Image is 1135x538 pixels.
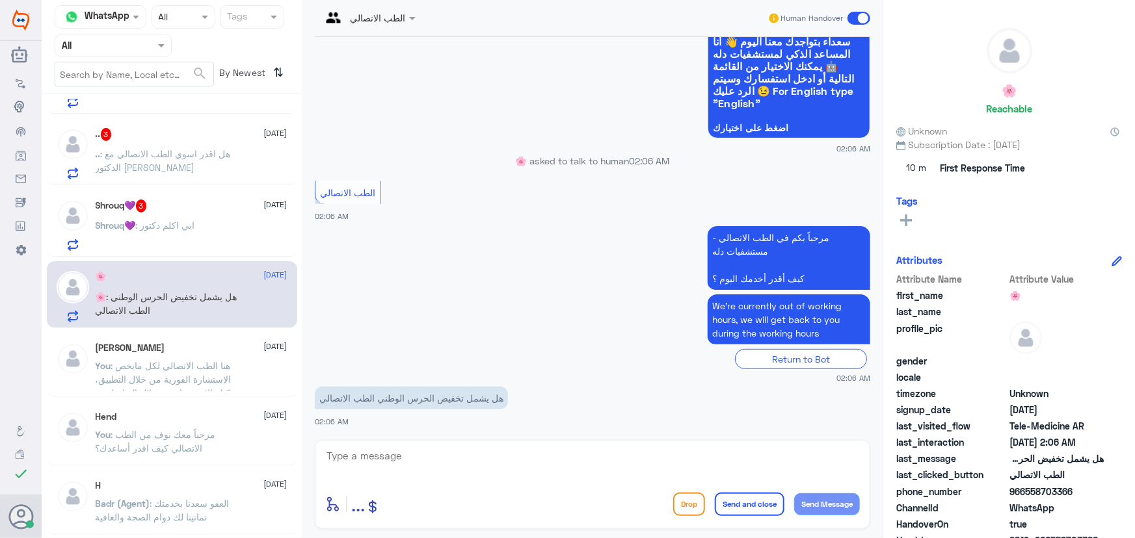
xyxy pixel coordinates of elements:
[192,66,207,81] span: search
[896,419,1007,433] span: last_visited_flow
[896,354,1007,368] span: gender
[96,498,150,509] span: Badr (Agent)
[315,387,508,409] p: 7/9/2025, 2:06 AM
[896,288,1007,302] span: first_name
[351,489,365,519] button: ...
[940,161,1025,175] span: First Response Time
[896,370,1007,384] span: locale
[315,212,349,220] span: 02:06 AM
[1009,387,1104,400] span: Unknown
[96,480,101,491] h5: H
[1009,452,1104,465] span: هل يشمل تخفيض الحرس الوطني الطب الاتصالي
[13,466,29,481] i: check
[96,291,237,316] span: : هل يشمل تخفيض الحرس الوطني الطب الاتصالي
[713,35,865,109] span: سعداء بتواجدك معنا اليوم 👋 أنا المساعد الذكي لمستشفيات دله 🤖 يمكنك الاختيار من القائمة التالية أو...
[1002,83,1017,98] h5: 🌸
[351,492,365,515] span: ...
[96,360,239,412] span: : هنا الطب الاتصالي لكل مايخص الاستشارة الفورية من خلال التطبيق، يمكنك الاستفسار من خلال التواصل ...
[1009,370,1104,384] span: null
[896,322,1007,352] span: profile_pic
[57,128,89,160] img: defaultAdmin.png
[896,272,1007,286] span: Attribute Name
[1009,403,1104,416] span: 2025-09-06T23:06:04.971Z
[12,10,29,31] img: Widebot Logo
[264,127,287,139] span: [DATE]
[1009,485,1104,498] span: 966558703366
[96,342,165,353] h5: Mashael Abdulaziz
[986,103,1032,114] h6: Reachable
[264,269,287,281] span: [DATE]
[96,429,216,454] span: : مرحباً معك نوف من الطب الاتصالي كيف اقدر أساعدك؟
[192,63,207,84] button: search
[62,7,81,27] img: whatsapp.png
[896,468,1007,481] span: last_clicked_button
[896,138,1122,151] span: Subscription Date : [DATE]
[713,123,865,133] span: اضغط على اختيارك
[896,305,1007,318] span: last_name
[836,372,870,383] span: 02:06 AM
[1009,517,1104,531] span: true
[794,493,860,515] button: Send Message
[1009,288,1104,302] span: 🌸
[57,411,89,444] img: defaultAdmin.png
[264,199,287,211] span: [DATE]
[896,254,942,266] h6: Attributes
[896,485,1007,498] span: phone_number
[896,195,918,207] h6: Tags
[96,148,101,159] span: ..
[1009,468,1104,481] span: الطب الاتصالي
[896,501,1007,515] span: ChannelId
[8,504,33,529] button: Avatar
[708,294,870,344] p: 7/9/2025, 2:06 AM
[1009,501,1104,515] span: 2
[781,12,843,24] span: Human Handover
[315,417,349,426] span: 02:06 AM
[96,128,112,141] h5: ..
[321,187,376,198] span: الطب الاتصالي
[896,124,947,138] span: Unknown
[264,409,287,421] span: [DATE]
[136,199,147,212] span: 3
[1009,354,1104,368] span: null
[55,62,213,86] input: Search by Name, Local etc…
[274,62,284,83] i: ⇅
[715,493,784,516] button: Send and close
[987,29,1032,73] img: defaultAdmin.png
[896,403,1007,416] span: signup_date
[57,271,89,303] img: defaultAdmin.png
[630,155,670,166] span: 02:06 AM
[136,220,195,231] span: : ابي اكلم دكتور
[96,498,230,522] span: : العفو سعدنا بخدمتك تمانينا لك دوام الصحة والعافية
[896,435,1007,449] span: last_interaction
[57,480,89,513] img: defaultAdmin.png
[214,62,269,88] span: By Newest
[1009,435,1104,449] span: 2025-09-06T23:06:45.212Z
[96,271,107,282] h5: 🌸
[96,360,111,371] span: You
[896,157,935,180] span: 10 m
[315,154,870,168] p: 🌸 asked to talk to human
[225,9,248,26] div: Tags
[735,349,867,369] div: Return to Bot
[896,387,1007,400] span: timezone
[708,226,870,290] p: 7/9/2025, 2:06 AM
[101,128,112,141] span: 3
[1009,322,1042,354] img: defaultAdmin.png
[264,340,287,352] span: [DATE]
[264,478,287,490] span: [DATE]
[673,493,705,516] button: Drop
[1009,419,1104,433] span: Tele-Medicine AR
[896,517,1007,531] span: HandoverOn
[96,199,147,212] h5: Shrouq💜
[96,148,231,173] span: : هل اقدر اسوي الطب الاتصالي مع الدكتور [PERSON_NAME]
[896,452,1007,465] span: last_message
[96,429,111,440] span: You
[96,411,117,422] h5: Hend
[96,291,107,302] span: 🌸
[57,342,89,375] img: defaultAdmin.png
[836,143,870,154] span: 02:06 AM
[1009,272,1104,286] span: Attribute Value
[57,199,89,232] img: defaultAdmin.png
[96,220,136,231] span: Shrouq💜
